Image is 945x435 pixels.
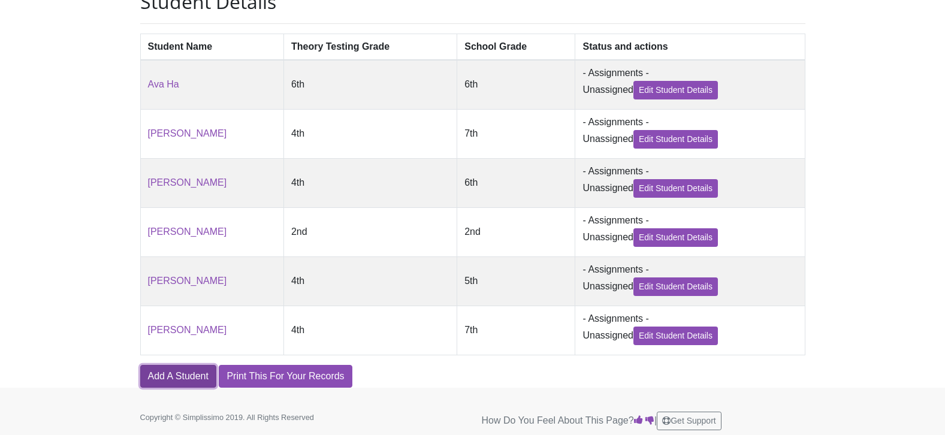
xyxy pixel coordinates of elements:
td: 7th [457,109,575,158]
th: School Grade [457,34,575,60]
td: 2nd [457,207,575,256]
td: 7th [457,306,575,355]
p: Copyright © Simplissimo 2019. All Rights Reserved [140,412,350,423]
a: Edit Student Details [633,228,718,247]
td: - Assignments - Unassigned [575,207,805,256]
td: - Assignments - Unassigned [575,158,805,207]
td: 4th [283,109,457,158]
td: - Assignments - Unassigned [575,306,805,355]
a: [PERSON_NAME] [148,325,227,335]
a: [PERSON_NAME] [148,276,227,286]
th: Student Name [140,34,283,60]
button: Get Support [657,412,721,430]
td: 6th [457,158,575,207]
p: How Do You Feel About This Page? | [482,412,805,430]
td: 6th [283,60,457,110]
a: [PERSON_NAME] [148,226,227,237]
a: [PERSON_NAME] [148,128,227,138]
td: - Assignments - Unassigned [575,60,805,110]
td: 4th [283,158,457,207]
a: Edit Student Details [633,81,718,99]
a: Ava Ha [148,79,179,89]
td: - Assignments - Unassigned [575,109,805,158]
a: Add A Student [140,365,216,388]
a: Edit Student Details [633,327,718,345]
a: [PERSON_NAME] [148,177,227,188]
td: 6th [457,60,575,110]
td: 2nd [283,207,457,256]
a: Edit Student Details [633,179,718,198]
td: 5th [457,256,575,306]
td: 4th [283,306,457,355]
td: - Assignments - Unassigned [575,256,805,306]
a: Print This For Your Records [219,365,352,388]
td: 4th [283,256,457,306]
a: Edit Student Details [633,277,718,296]
a: Edit Student Details [633,130,718,149]
th: Status and actions [575,34,805,60]
th: Theory Testing Grade [283,34,457,60]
